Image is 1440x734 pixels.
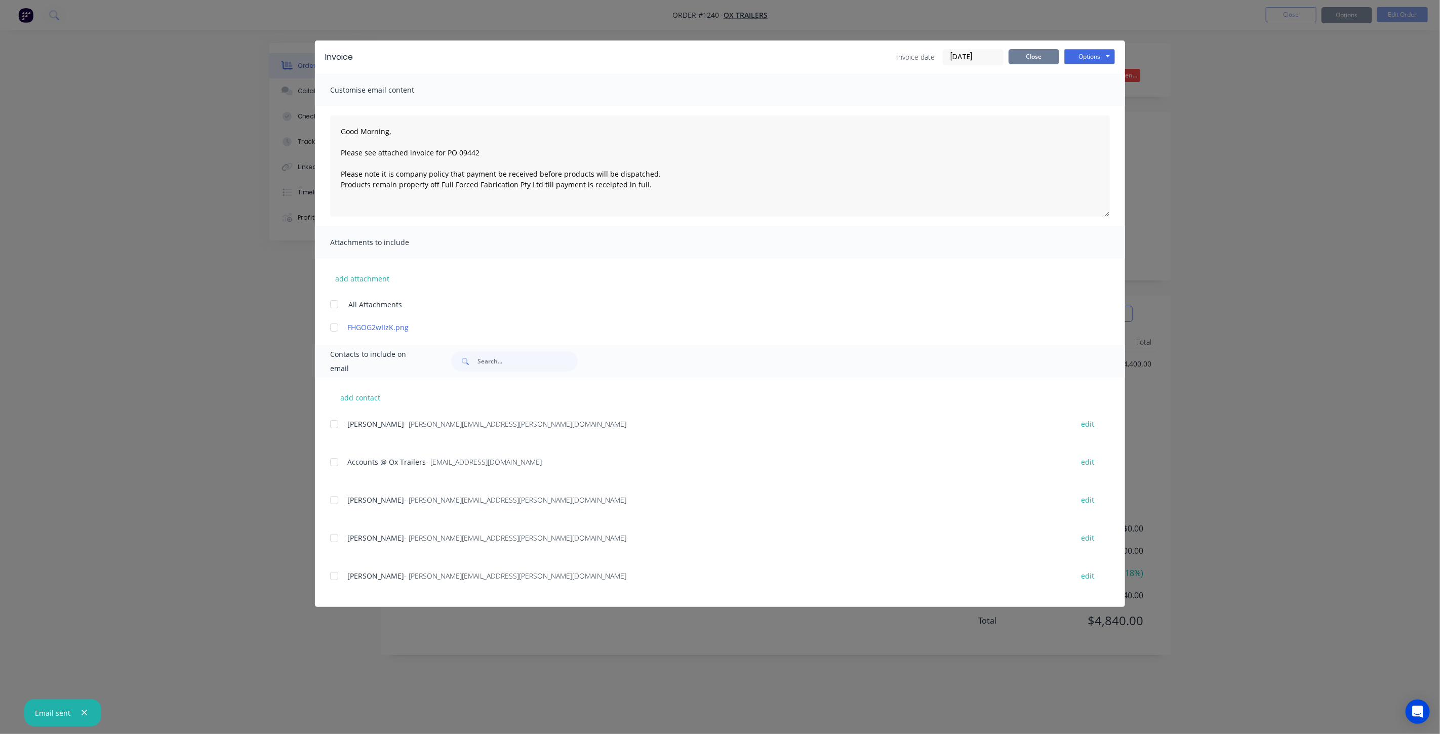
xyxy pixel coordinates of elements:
button: edit [1075,569,1100,583]
div: Open Intercom Messenger [1406,700,1430,724]
a: FHGOG2wIIzK.png [347,322,1063,333]
span: [PERSON_NAME] [347,533,404,543]
span: [PERSON_NAME] [347,495,404,505]
span: - [EMAIL_ADDRESS][DOMAIN_NAME] [426,457,542,467]
button: Options [1064,49,1115,64]
button: edit [1075,493,1100,507]
span: Contacts to include on email [330,347,426,376]
button: edit [1075,455,1100,469]
span: Attachments to include [330,235,442,250]
span: - [PERSON_NAME][EMAIL_ADDRESS][PERSON_NAME][DOMAIN_NAME] [404,419,626,429]
button: Close [1009,49,1059,64]
span: [PERSON_NAME] [347,571,404,581]
button: add contact [330,390,391,405]
button: add attachment [330,271,394,286]
span: All Attachments [348,299,402,310]
textarea: Good Morning, Please see attached invoice for PO 09442 Please note it is company policy that paym... [330,115,1110,217]
span: - [PERSON_NAME][EMAIL_ADDRESS][PERSON_NAME][DOMAIN_NAME] [404,495,626,505]
span: Invoice date [896,52,935,62]
div: Invoice [325,51,353,63]
span: - [PERSON_NAME][EMAIL_ADDRESS][PERSON_NAME][DOMAIN_NAME] [404,533,626,543]
span: [PERSON_NAME] [347,419,404,429]
button: edit [1075,417,1100,431]
span: Accounts @ Ox Trailers [347,457,426,467]
div: Email sent [35,708,70,718]
span: Customise email content [330,83,442,97]
button: edit [1075,531,1100,545]
input: Search... [477,351,578,372]
span: - [PERSON_NAME][EMAIL_ADDRESS][PERSON_NAME][DOMAIN_NAME] [404,571,626,581]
